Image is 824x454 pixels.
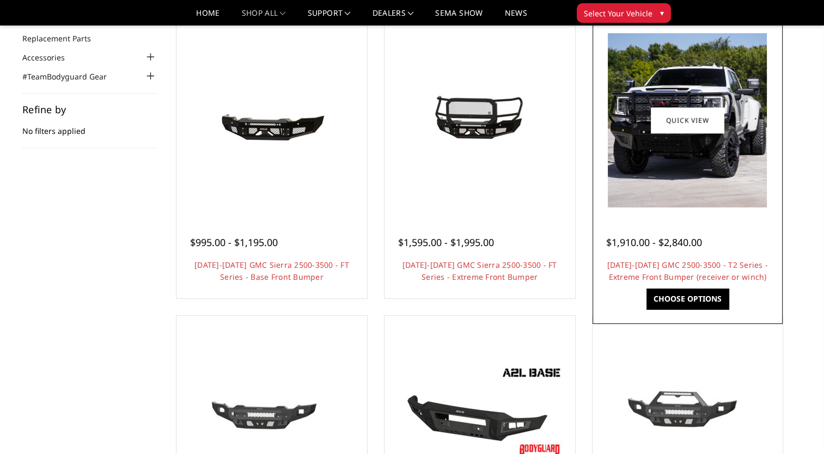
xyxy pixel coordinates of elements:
[607,260,768,282] a: [DATE]-[DATE] GMC 2500-3500 - T2 Series - Extreme Front Bumper (receiver or winch)
[651,107,724,133] a: Quick view
[196,9,219,25] a: Home
[584,8,652,19] span: Select Your Vehicle
[22,71,120,82] a: #TeamBodyguard Gear
[577,3,671,23] button: Select Your Vehicle
[387,28,572,213] a: 2020-2023 GMC Sierra 2500-3500 - FT Series - Extreme Front Bumper 2020-2023 GMC Sierra 2500-3500 ...
[22,33,105,44] a: Replacement Parts
[398,236,494,249] span: $1,595.00 - $1,995.00
[194,260,349,282] a: [DATE]-[DATE] GMC Sierra 2500-3500 - FT Series - Base Front Bumper
[504,9,527,25] a: News
[190,236,278,249] span: $995.00 - $1,195.00
[308,9,351,25] a: Support
[22,52,78,63] a: Accessories
[660,7,664,19] span: ▾
[646,289,729,309] a: Choose Options
[185,372,359,450] img: 2020-2023 GMC 2500-3500 - Freedom Series - Base Front Bumper (non-winch)
[606,236,702,249] span: $1,910.00 - $2,840.00
[242,9,286,25] a: shop all
[22,105,157,114] h5: Refine by
[595,28,780,213] a: 2020-2023 GMC 2500-3500 - T2 Series - Extreme Front Bumper (receiver or winch) 2020-2023 GMC 2500...
[373,9,414,25] a: Dealers
[402,260,557,282] a: [DATE]-[DATE] GMC Sierra 2500-3500 - FT Series - Extreme Front Bumper
[770,402,824,454] iframe: Chat Widget
[608,33,767,207] img: 2020-2023 GMC 2500-3500 - T2 Series - Extreme Front Bumper (receiver or winch)
[600,372,774,450] img: 2020-2023 GMC 2500-3500 - Freedom Series - Sport Front Bumper (non-winch)
[435,9,483,25] a: SEMA Show
[179,28,364,213] a: 2020-2023 GMC Sierra 2500-3500 - FT Series - Base Front Bumper 2020-2023 GMC Sierra 2500-3500 - F...
[22,105,157,148] div: No filters applied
